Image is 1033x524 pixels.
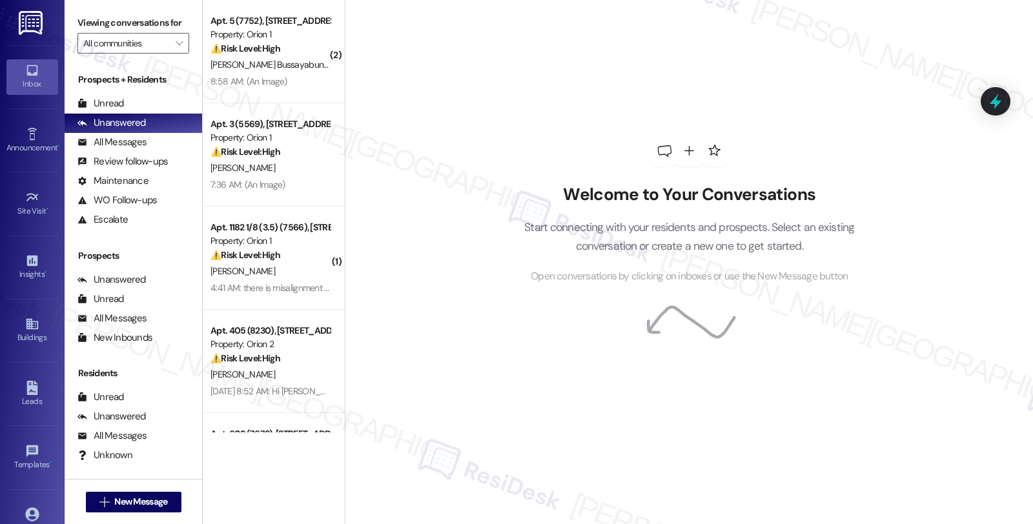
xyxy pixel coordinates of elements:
[210,338,330,351] div: Property: Orion 2
[65,367,202,380] div: Residents
[505,218,874,255] p: Start connecting with your residents and prospects. Select an existing conversation or create a n...
[6,377,58,412] a: Leads
[19,11,45,35] img: ResiDesk Logo
[77,194,157,207] div: WO Follow-ups
[77,136,147,149] div: All Messages
[210,234,330,248] div: Property: Orion 1
[114,495,167,509] span: New Message
[77,155,168,168] div: Review follow-ups
[83,33,169,54] input: All communities
[46,205,48,214] span: •
[77,312,147,325] div: All Messages
[77,331,152,345] div: New Inbounds
[65,73,202,86] div: Prospects + Residents
[210,249,280,261] strong: ⚠️ Risk Level: High
[210,131,330,145] div: Property: Orion 1
[77,174,148,188] div: Maintenance
[210,146,280,157] strong: ⚠️ Risk Level: High
[50,458,52,467] span: •
[210,117,330,131] div: Apt. 3 (5569), [STREET_ADDRESS]
[45,268,46,277] span: •
[77,213,128,227] div: Escalate
[6,59,58,94] a: Inbox
[210,265,275,277] span: [PERSON_NAME]
[77,273,146,287] div: Unanswered
[210,28,330,41] div: Property: Orion 1
[77,448,132,462] div: Unknown
[77,116,146,130] div: Unanswered
[6,313,58,348] a: Buildings
[99,497,109,507] i: 
[77,429,147,443] div: All Messages
[65,249,202,263] div: Prospects
[77,292,124,306] div: Unread
[210,324,330,338] div: Apt. 405 (8230), [STREET_ADDRESS][PERSON_NAME]
[77,410,146,423] div: Unanswered
[77,13,189,33] label: Viewing conversations for
[210,368,275,380] span: [PERSON_NAME]
[210,59,340,70] span: [PERSON_NAME] Bussayabuntoon
[77,97,124,110] div: Unread
[77,390,124,404] div: Unread
[57,141,59,150] span: •
[210,76,287,87] div: 8:58 AM: (An Image)
[210,427,330,441] div: Apt. 603 (7679), [STREET_ADDRESS]
[6,186,58,221] a: Site Visit •
[505,185,874,205] h2: Welcome to Your Conversations
[210,14,330,28] div: Apt. 5 (7752), [STREET_ADDRESS]
[6,440,58,475] a: Templates •
[210,179,285,190] div: 7:36 AM: (An Image)
[86,492,181,512] button: New Message
[210,221,330,234] div: Apt. 1182 1/8 (3.5) (7566), [STREET_ADDRESS]
[210,282,524,294] div: 4:41 AM: there is misalignment with the door. one of the doors is not connected at all
[210,43,280,54] strong: ⚠️ Risk Level: High
[210,162,275,174] span: [PERSON_NAME]
[210,352,280,364] strong: ⚠️ Risk Level: High
[6,250,58,285] a: Insights •
[531,268,848,285] span: Open conversations by clicking on inboxes or use the New Message button
[176,38,183,48] i: 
